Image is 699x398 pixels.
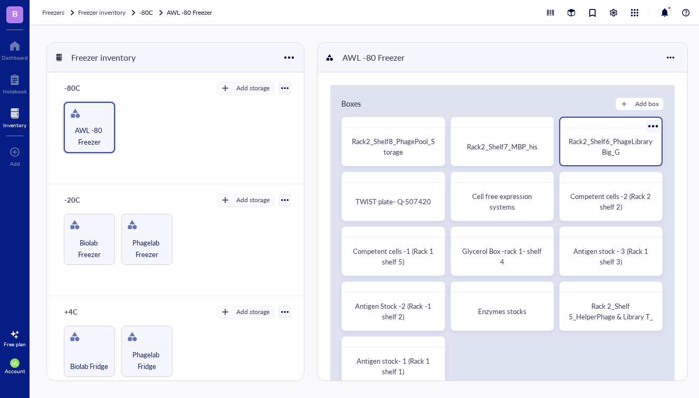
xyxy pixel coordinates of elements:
[467,141,538,151] span: Rack2_Shelf7_MBP_his
[3,105,26,128] a: Inventory
[69,125,110,148] span: AWL -80 Freezer
[352,136,435,157] span: Rack2_Shelf8_PhagePool_Storage
[2,37,28,61] a: Dashboard
[60,81,123,96] div: -80C
[616,98,664,110] button: Add box
[355,301,433,321] span: Antigen Stock -2 (Rack -1 shelf 2)
[3,122,26,128] div: Inventory
[12,360,17,366] span: IA
[353,246,435,267] span: Competent cells -1 (Rack 1 shelf 5)
[478,306,526,316] span: Enzymes stocks
[69,237,110,260] span: Biolab Freezer
[139,7,214,18] a: -80CAWL -80 Freezer
[570,191,653,212] span: Competent cells -2 (Rack 2 shelf 2)
[78,7,137,18] a: Freezer inventory
[60,305,123,319] div: +4C
[10,160,20,167] div: Add
[573,246,650,267] span: Antigen stock - 3 (Rack 1 shelf 3)
[338,49,409,67] div: AWL -80 Freezer
[357,356,432,376] span: Antigen stock- 1 (Rack 1 shelf 1)
[217,306,274,318] button: Add storage
[569,136,653,157] span: Rack2_Shelf6_PhageLibraryBig_G
[126,237,168,260] span: Phagelab Freezer
[217,82,274,94] button: Add storage
[42,7,76,18] a: Freezers
[4,341,26,347] div: Free plan
[472,191,533,212] span: Cell free expression systems
[236,307,270,317] div: Add storage
[3,88,27,94] div: Notebook
[70,361,108,372] span: Biolab Fridge
[356,196,430,206] span: TWIST plate- Q-507420
[2,54,28,61] div: Dashboard
[236,83,270,93] div: Add storage
[66,49,140,67] div: Freezer inventory
[12,7,18,20] span: B
[217,194,274,206] button: Add storage
[78,8,126,17] span: Freezer inventory
[5,368,25,374] div: Account
[126,349,168,372] span: Phagelab Fridge
[341,98,361,110] div: Boxes
[42,8,64,17] span: Freezers
[569,301,653,321] span: Rack 2_Shelf 5_HelperPhage & Library T_
[462,246,543,267] span: Glycerol Box -rack 1- shelf 4
[60,193,123,207] div: -20C
[3,71,27,94] a: Notebook
[236,195,270,205] div: Add storage
[635,99,659,109] div: Add box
